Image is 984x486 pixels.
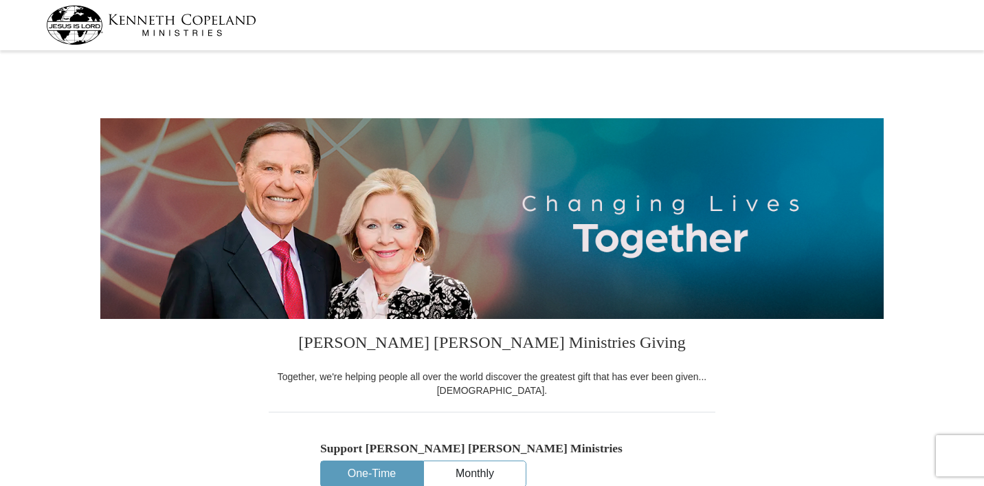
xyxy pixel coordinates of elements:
[269,370,715,397] div: Together, we're helping people all over the world discover the greatest gift that has ever been g...
[320,441,664,456] h5: Support [PERSON_NAME] [PERSON_NAME] Ministries
[46,5,256,45] img: kcm-header-logo.svg
[269,319,715,370] h3: [PERSON_NAME] [PERSON_NAME] Ministries Giving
